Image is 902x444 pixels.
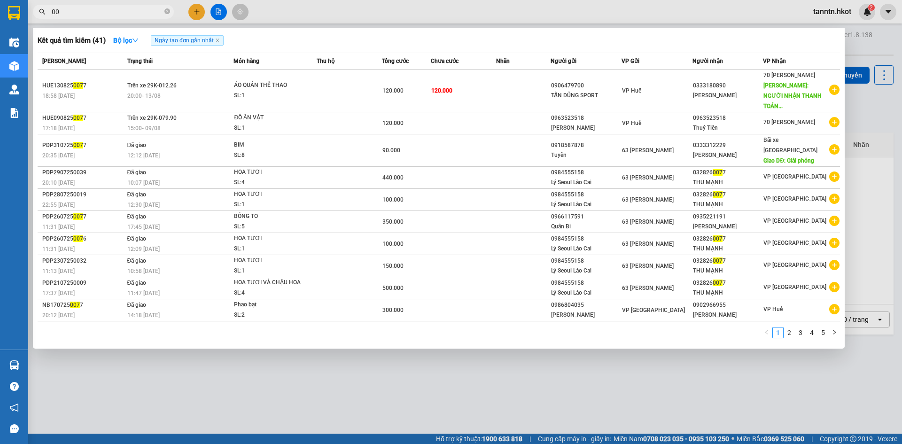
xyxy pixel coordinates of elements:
a: 2 [784,327,794,338]
span: close-circle [164,8,170,16]
div: THU MẠNH [693,244,763,254]
span: 11:31 [DATE] [42,224,75,230]
span: plus-circle [829,144,840,155]
span: 11:31 [DATE] [42,246,75,252]
div: 0984555158 [551,168,621,178]
span: [PERSON_NAME] [42,58,86,64]
span: plus-circle [829,194,840,204]
div: BỎNG TO [234,211,304,222]
span: 63 [PERSON_NAME] [622,285,674,291]
span: 500.000 [382,285,404,291]
div: 0333312229 [693,140,763,150]
div: THU MẠNH [693,178,763,187]
span: 63 [PERSON_NAME] [622,196,674,203]
div: Lý Seoul Lào Cai [551,266,621,276]
div: SL: 4 [234,288,304,298]
li: Next Page [829,327,840,338]
div: Lý Seoul Lào Cai [551,178,621,187]
span: 12:30 [DATE] [127,202,160,208]
div: THU MẠNH [693,288,763,298]
div: Tuyển [551,150,621,160]
div: ĐỒ ĂN VẶT [234,113,304,123]
span: Đã giao [127,280,147,286]
div: 0984555158 [551,190,621,200]
li: 4 [806,327,817,338]
div: PDP2907250039 [42,168,124,178]
div: 0986804035 [551,300,621,310]
a: 4 [807,327,817,338]
span: Tổng cước [382,58,409,64]
li: 3 [795,327,806,338]
li: Previous Page [761,327,772,338]
span: 120.000 [431,87,452,94]
div: 0902966955 [693,300,763,310]
span: Trên xe 29K-079.90 [127,115,177,121]
span: 12:12 [DATE] [127,152,160,159]
img: warehouse-icon [9,360,19,370]
div: PDP260725 6 [42,234,124,244]
div: Thuỷ Tiên [693,123,763,133]
span: 63 [PERSON_NAME] [622,147,674,154]
span: VP Huế [622,120,641,126]
span: 90.000 [382,147,400,154]
span: plus-circle [829,304,840,314]
span: down [132,37,139,44]
div: HOA TƯƠI [234,189,304,200]
span: 17:45 [DATE] [127,224,160,230]
div: 032826 7 [693,256,763,266]
span: VP [GEOGRAPHIC_DATA] [622,307,685,313]
div: Quân Bi [551,222,621,232]
h3: Kết quả tìm kiếm ( 41 ) [38,36,106,46]
span: Bãi xe [GEOGRAPHIC_DATA] [763,137,817,154]
div: THU MẠNH [693,200,763,210]
div: Phao bạt [234,300,304,310]
li: 1 [772,327,784,338]
span: right [832,329,837,335]
span: VP [GEOGRAPHIC_DATA] [763,218,826,224]
span: 20:00 - 13/08 [127,93,161,99]
div: Lý Seoul Lào Cai [551,288,621,298]
span: VP [GEOGRAPHIC_DATA] [763,195,826,202]
div: 0984555158 [551,256,621,266]
div: ÁO QUẦN THỂ THAO [234,80,304,91]
div: 0963523518 [693,113,763,123]
span: 14:18 [DATE] [127,312,160,319]
span: plus-circle [829,117,840,127]
span: 17:37 [DATE] [42,290,75,296]
span: 12:09 [DATE] [127,246,160,252]
img: warehouse-icon [9,85,19,94]
span: 120.000 [382,87,404,94]
div: 032826 7 [693,190,763,200]
strong: Bộ lọc [113,37,139,44]
span: 10:58 [DATE] [127,268,160,274]
div: TẤN DŨNG SPORT [551,91,621,101]
span: 10:07 [DATE] [127,179,160,186]
span: 007 [73,142,83,148]
span: 15:00 - 09/08 [127,125,161,132]
span: plus-circle [829,238,840,248]
div: SL: 1 [234,244,304,254]
span: 007 [713,235,723,242]
span: 007 [70,302,80,308]
span: VP Huế [622,87,641,94]
div: 0333180890 [693,81,763,91]
button: Bộ lọcdown [106,33,146,48]
span: 63 [PERSON_NAME] [622,174,674,181]
div: NB170725 7 [42,300,124,310]
span: VP Huế [763,306,783,312]
img: warehouse-icon [9,61,19,71]
div: Lý Seoul Lào Cai [551,200,621,210]
span: 007 [73,235,83,242]
span: Trên xe 29K-012.26 [127,82,177,89]
div: HOA TƯƠI [234,167,304,178]
div: PDP2107250009 [42,278,124,288]
li: 2 [784,327,795,338]
span: plus-circle [829,85,840,95]
span: Đã giao [127,213,147,220]
span: Nhãn [496,58,510,64]
div: 032826 7 [693,234,763,244]
span: VP Nhận [763,58,786,64]
div: 0963523518 [551,113,621,123]
span: plus-circle [829,260,840,270]
input: Tìm tên, số ĐT hoặc mã đơn [52,7,163,17]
